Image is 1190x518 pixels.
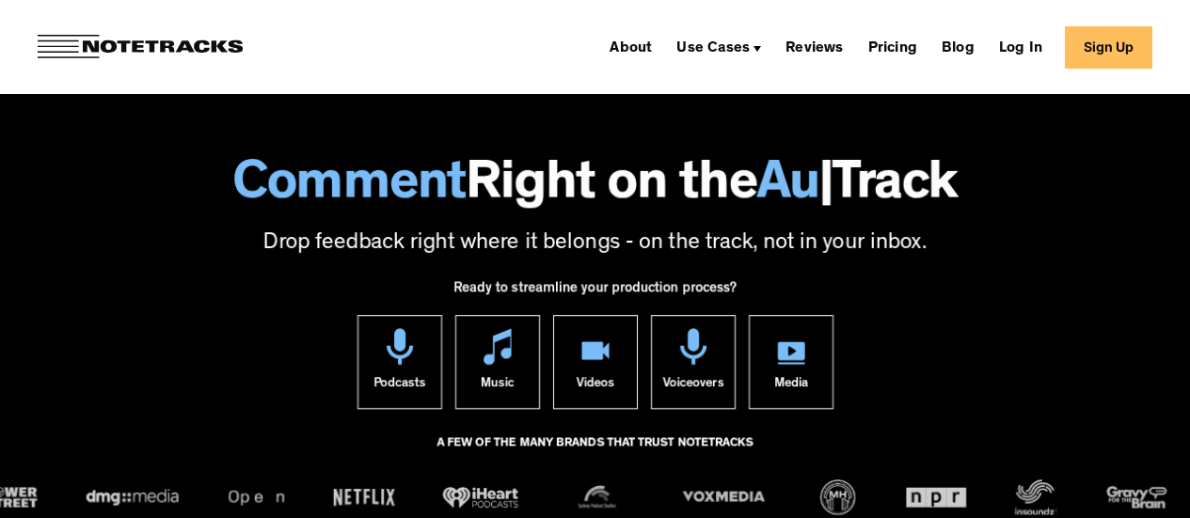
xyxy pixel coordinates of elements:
[662,365,723,408] div: Voiceovers
[232,160,467,214] span: Comment
[992,32,1050,62] a: Log In
[481,365,515,408] div: Music
[553,315,638,409] a: Videos
[455,315,540,409] a: Music
[436,428,754,479] div: A FEW OF THE MANY BRANDS THAT TRUST NOTETRACKS
[576,365,614,408] div: Videos
[774,365,808,408] div: Media
[602,32,659,62] a: About
[357,315,442,409] a: Podcasts
[676,41,750,56] div: Use Cases
[756,160,818,214] span: Au
[669,32,769,62] div: Use Cases
[19,228,1171,260] p: Drop feedback right where it belongs - on the track, not in your inbox.
[19,160,1171,214] h1: Right on the Track
[651,315,736,409] a: Voiceovers
[818,160,833,214] span: |
[861,32,925,62] a: Pricing
[749,315,833,409] a: Media
[373,365,426,408] div: Podcasts
[778,32,850,62] a: Reviews
[934,32,982,62] a: Blog
[1065,26,1152,69] a: Sign Up
[453,270,737,315] div: Ready to streamline your production process?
